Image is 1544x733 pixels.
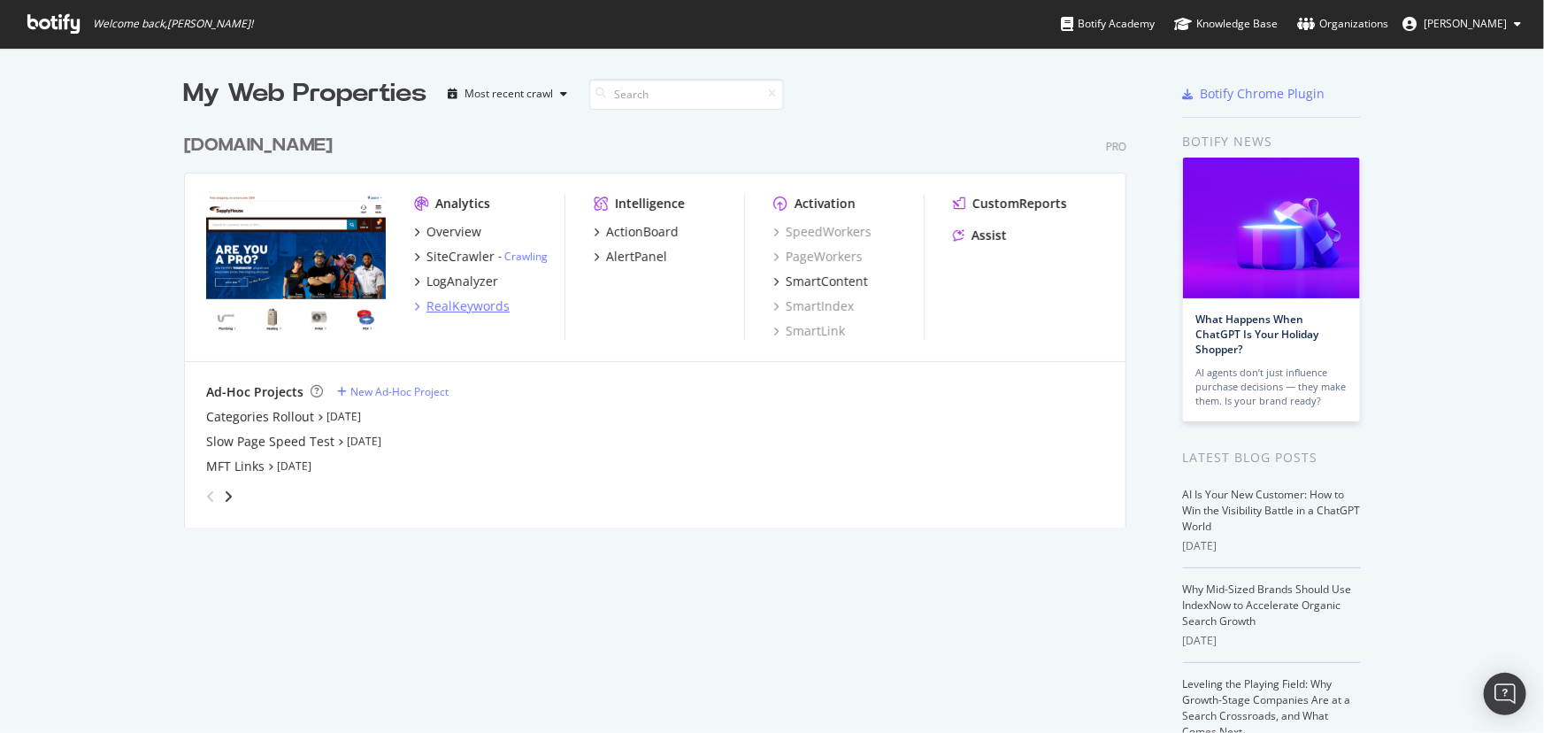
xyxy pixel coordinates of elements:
div: grid [184,112,1141,528]
a: [DATE] [326,409,361,424]
div: Intelligence [615,195,685,212]
a: AI Is Your New Customer: How to Win the Visibility Battle in a ChatGPT World [1183,487,1361,534]
a: Slow Page Speed Test [206,433,334,451]
button: [PERSON_NAME] [1388,10,1535,38]
div: angle-right [222,488,234,505]
div: Latest Blog Posts [1183,448,1361,467]
a: MFT Links [206,458,265,475]
img: What Happens When ChatGPT Is Your Holiday Shopper? [1183,158,1360,298]
div: Most recent crawl [465,89,554,99]
div: Botify news [1183,132,1361,151]
div: Overview [426,223,481,241]
a: [DOMAIN_NAME] [184,133,340,158]
input: Search [589,79,784,110]
a: PageWorkers [773,248,863,266]
div: - [498,249,548,264]
div: Analytics [435,195,490,212]
a: SpeedWorkers [773,223,872,241]
div: [DOMAIN_NAME] [184,133,333,158]
a: SmartContent [773,273,868,290]
div: Activation [795,195,856,212]
div: My Web Properties [184,76,427,112]
div: Botify Academy [1061,15,1155,33]
a: SmartIndex [773,297,854,315]
div: RealKeywords [426,297,510,315]
div: AI agents don’t just influence purchase decisions — they make them. Is your brand ready? [1196,366,1347,408]
div: ActionBoard [606,223,679,241]
div: Open Intercom Messenger [1484,673,1526,715]
span: Welcome back, [PERSON_NAME] ! [93,17,253,31]
div: Pro [1106,139,1126,154]
div: Ad-Hoc Projects [206,383,303,401]
div: SiteCrawler [426,248,495,266]
a: New Ad-Hoc Project [337,384,449,399]
div: Knowledge Base [1174,15,1278,33]
a: RealKeywords [414,297,510,315]
img: www.supplyhouse.com [206,195,386,338]
a: Overview [414,223,481,241]
a: Botify Chrome Plugin [1183,85,1325,103]
div: [DATE] [1183,633,1361,649]
a: CustomReports [953,195,1067,212]
div: [DATE] [1183,538,1361,554]
div: SmartContent [786,273,868,290]
a: What Happens When ChatGPT Is Your Holiday Shopper? [1196,312,1319,357]
div: Assist [972,227,1007,244]
a: [DATE] [347,434,381,449]
div: AlertPanel [606,248,667,266]
a: SiteCrawler- Crawling [414,248,548,266]
button: Most recent crawl [442,80,575,108]
a: AlertPanel [594,248,667,266]
a: Assist [953,227,1007,244]
a: Categories Rollout [206,408,314,426]
span: Alejandra Roca [1424,16,1507,31]
div: angle-left [199,482,222,511]
a: LogAnalyzer [414,273,498,290]
a: SmartLink [773,322,845,340]
a: Crawling [504,249,548,264]
a: [DATE] [277,459,311,474]
div: Organizations [1297,15,1388,33]
div: CustomReports [972,195,1067,212]
div: LogAnalyzer [426,273,498,290]
a: Why Mid-Sized Brands Should Use IndexNow to Accelerate Organic Search Growth [1183,582,1352,629]
div: Botify Chrome Plugin [1201,85,1325,103]
div: New Ad-Hoc Project [350,384,449,399]
a: ActionBoard [594,223,679,241]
